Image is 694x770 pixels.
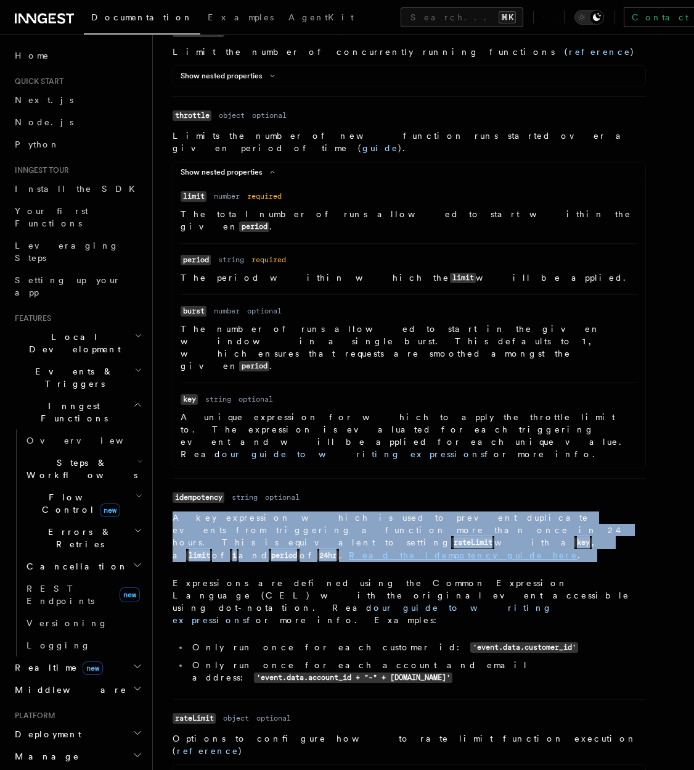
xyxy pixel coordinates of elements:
[205,394,231,404] dd: string
[10,711,55,721] span: Platform
[10,679,145,701] button: Middleware
[173,110,211,121] code: throttle
[181,323,638,373] p: The number of runs allowed to start in the given window in a single burst. This defaults to 1, wh...
[173,46,646,58] p: Limit the number of concurrently running functions ( )
[27,436,153,445] span: Overview
[265,492,300,502] dd: optional
[27,618,108,628] span: Versioning
[239,394,273,404] dd: optional
[173,130,646,154] p: Limits the number of new function runs started over a given period of time ( ).
[10,133,145,155] a: Python
[22,491,136,516] span: Flow Control
[10,326,145,360] button: Local Development
[181,394,198,405] code: key
[15,139,60,149] span: Python
[349,550,578,560] a: Read the idempotency guide here
[83,661,103,675] span: new
[173,713,216,724] code: rateLimit
[317,550,339,561] code: 24hr
[181,71,280,81] button: Show nested properties
[173,732,646,757] p: Options to configure how to rate limit function execution ( )
[256,713,291,723] dd: optional
[186,550,212,561] code: limit
[15,184,142,194] span: Install the SDK
[22,560,128,573] span: Cancellation
[247,306,282,316] dd: optional
[22,457,137,481] span: Steps & Workflows
[214,191,240,201] dd: number
[84,4,200,35] a: Documentation
[214,306,240,316] dd: number
[22,486,145,521] button: Flow Controlnew
[22,612,145,634] a: Versioning
[22,452,145,486] button: Steps & Workflows
[10,656,145,679] button: Realtimenew
[10,365,134,390] span: Events & Triggers
[10,684,127,696] span: Middleware
[15,241,119,263] span: Leveraging Steps
[189,641,646,654] li: Only run once for each customer id:
[22,634,145,656] a: Logging
[173,577,646,626] p: Expressions are defined using the Common Expression Language (CEL) with the original event access...
[10,728,81,740] span: Deployment
[181,208,638,233] p: The total number of runs allowed to start within the given .
[15,206,88,228] span: Your first Functions
[223,713,249,723] dd: object
[10,165,69,175] span: Inngest tour
[10,269,145,304] a: Setting up your app
[10,44,145,67] a: Home
[10,429,145,656] div: Inngest Functions
[10,77,63,86] span: Quick start
[230,550,239,561] code: 1
[10,200,145,234] a: Your first Functions
[218,255,244,265] dd: string
[27,584,94,606] span: REST Endpoints
[232,492,258,502] dd: string
[10,111,145,133] a: Node.js
[219,110,245,120] dd: object
[10,89,145,111] a: Next.js
[200,4,281,33] a: Examples
[574,537,592,548] code: key
[22,577,145,612] a: REST Endpointsnew
[181,411,638,460] p: A unique expression for which to apply the throttle limit to. The expression is evaluated for eac...
[22,521,145,555] button: Errors & Retries
[15,49,49,62] span: Home
[173,511,646,562] p: A key expression which is used to prevent duplicate events from triggering a function more than o...
[401,7,523,27] button: Search...⌘K
[10,723,145,745] button: Deployment
[91,12,193,22] span: Documentation
[22,526,134,550] span: Errors & Retries
[10,395,145,429] button: Inngest Functions
[10,360,145,395] button: Events & Triggers
[470,642,578,653] code: 'event.data.customer_id'
[288,12,354,22] span: AgentKit
[499,11,516,23] kbd: ⌘K
[10,400,133,424] span: Inngest Functions
[10,178,145,200] a: Install the SDK
[574,10,604,25] button: Toggle dark mode
[120,587,140,602] span: new
[251,255,286,265] dd: required
[181,306,206,317] code: burst
[15,95,73,105] span: Next.js
[27,640,91,650] span: Logging
[177,746,239,756] a: reference
[173,603,552,625] a: our guide to writing expressions
[10,661,103,674] span: Realtime
[451,537,494,548] code: rateLimit
[10,750,80,763] span: Manage
[247,191,282,201] dd: required
[22,555,145,577] button: Cancellation
[189,659,646,684] li: Only run once for each account and email address:
[281,4,361,33] a: AgentKit
[181,255,211,265] code: period
[181,191,206,202] code: limit
[181,271,638,284] p: The period within which the will be applied.
[362,143,398,153] a: guide
[181,167,280,177] button: Show nested properties
[10,313,51,323] span: Features
[10,234,145,269] a: Leveraging Steps
[254,673,452,683] code: 'event.data.account_id + "-" + [DOMAIN_NAME]'
[15,275,121,297] span: Setting up your app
